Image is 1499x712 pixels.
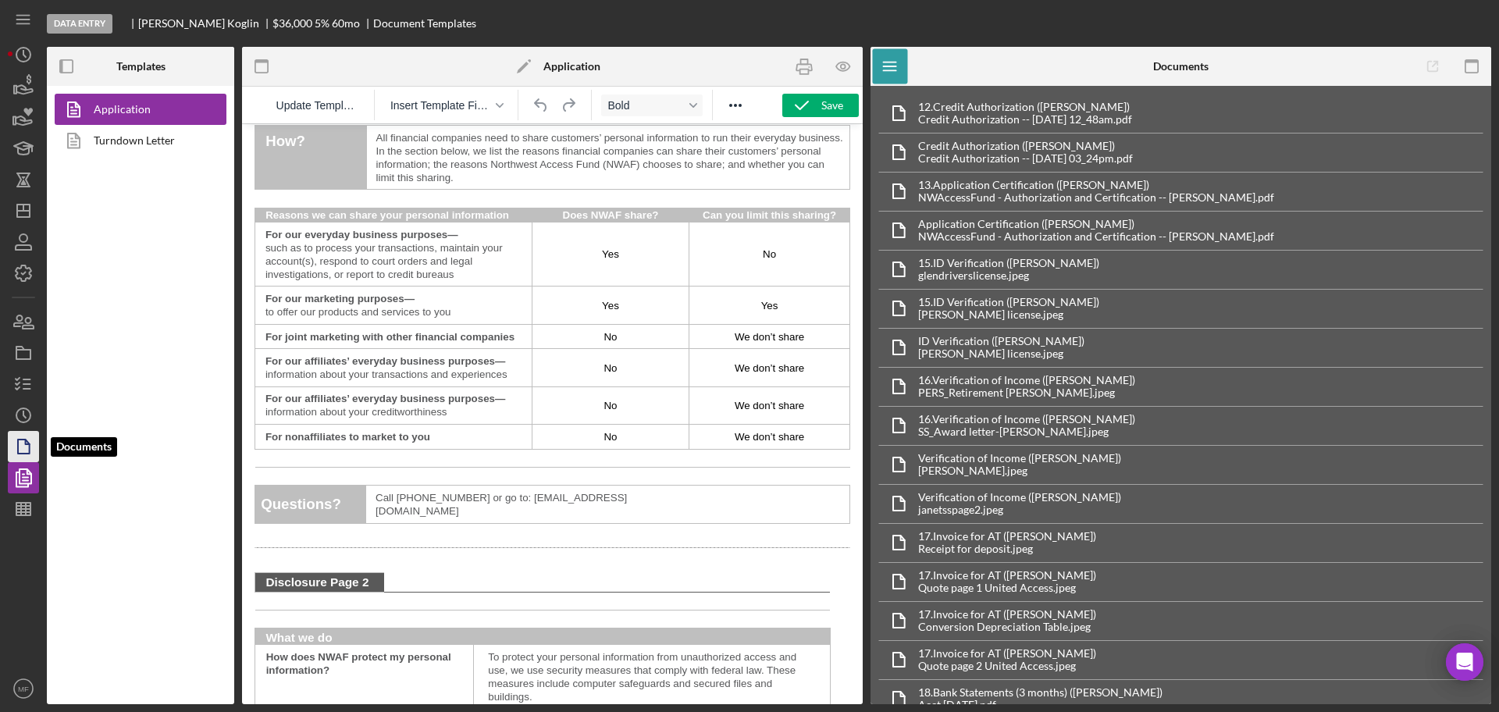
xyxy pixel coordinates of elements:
div: Conversion Depreciation Table.jpeg [918,621,1096,633]
div: $36,000 [272,17,312,30]
div: [PERSON_NAME] license.jpeg [918,308,1099,321]
div: 12. Credit Authorization ([PERSON_NAME]) [918,101,1132,113]
button: Reveal or hide additional toolbar items [722,94,749,116]
span: For nonaffiliates to market to you [23,307,188,319]
span: information about your creditworthiness [23,282,205,294]
span: Update Template [276,99,358,112]
div: Quote page 1 United Access.jpeg [918,582,1096,594]
button: Insert Template Field [384,94,509,116]
div: Credit Authorization -- [DATE] 03_24pm.pdf [918,152,1133,165]
span: to offer our products and services to you [23,182,209,194]
div: Open Intercom Messenger [1446,643,1483,681]
span: We don’t share [493,307,562,319]
div: 13. Application Certification ([PERSON_NAME]) [918,179,1274,191]
button: Reset the template to the current product template value [270,94,365,116]
div: PERS_Retirement [PERSON_NAME].jpeg [918,386,1135,399]
div: Document Templates [373,17,476,30]
span: Disclosure Page 2 [23,451,126,465]
span: No [361,207,375,219]
span: To protect your personal information from unauthorized access and use, we use security measures t... [246,527,554,578]
div: NWAccessFund - Authorization and Certification -- [PERSON_NAME].pdf [918,191,1274,204]
button: MF [8,673,39,704]
span: No [361,238,375,250]
div: 15. ID Verification ([PERSON_NAME]) [918,257,1099,269]
div: 60 mo [332,17,360,30]
a: Turndown Letter [55,125,219,156]
div: Credit Authorization -- [DATE] 12_48am.pdf [918,113,1132,126]
div: [PERSON_NAME].jpeg [918,465,1121,477]
div: Save [821,94,843,117]
span: No [521,124,534,136]
div: glendriverslicense.jpeg [918,269,1099,282]
button: Redo [555,94,582,116]
span: We don’t share [493,238,562,250]
div: [PERSON_NAME] Koglin [138,17,272,30]
b: Documents [1153,60,1209,73]
div: Verification of Income ([PERSON_NAME]) [918,491,1121,504]
span: For joint marketing with other financial companies [23,207,272,219]
div: janetsspage2.jpeg [918,504,1121,516]
div: Verification of Income ([PERSON_NAME]) [918,452,1121,465]
text: MF [18,685,29,693]
span: Insert Template Field [390,99,490,112]
button: Format Bold [601,94,703,116]
span: We don’t share [493,276,562,287]
div: Receipt for deposit.jpeg [918,543,1096,555]
span: Questions? [19,372,99,388]
div: 17. Invoice for AT ([PERSON_NAME]) [918,569,1096,582]
span: Yes [519,176,536,187]
div: 15. ID Verification ([PERSON_NAME]) [918,296,1099,308]
div: ID Verification ([PERSON_NAME]) [918,335,1084,347]
b: Application [543,60,600,73]
div: 16. Verification of Income ([PERSON_NAME]) [918,374,1135,386]
div: Acct [DATE].pdf [918,699,1163,711]
div: 17. Invoice for AT ([PERSON_NAME]) [918,647,1096,660]
span: How does NWAF protect my personal information? [24,527,209,552]
div: [PERSON_NAME] license.jpeg [918,347,1084,360]
div: 17. Invoice for AT ([PERSON_NAME]) [918,530,1096,543]
iframe: Rich Text Area [242,124,863,704]
div: NWAccessFund - Authorization and Certification -- [PERSON_NAME].pdf [918,230,1274,243]
span: information about your transactions and experiences [23,244,265,256]
button: Save [782,94,859,117]
div: 17. Invoice for AT ([PERSON_NAME]) [918,608,1096,621]
div: Quote page 2 United Access.jpeg [918,660,1096,672]
div: Credit Authorization ([PERSON_NAME]) [918,140,1133,152]
span: For our marketing purposes— [23,169,173,180]
span: No [361,307,375,319]
div: 16. Verification of Income ([PERSON_NAME]) [918,413,1135,425]
span: Yes [360,176,377,187]
div: Application Certification ([PERSON_NAME]) [918,218,1274,230]
span: No [361,276,375,287]
span: What we do [23,507,90,520]
span: Bold [607,99,684,112]
div: SS_Award letter-[PERSON_NAME].jpeg [918,425,1135,438]
button: Undo [528,94,554,116]
div: Data Entry [47,14,112,34]
span: Call [PHONE_NUMBER] or go to: [EMAIL_ADDRESS][DOMAIN_NAME] [134,368,385,393]
div: 18. Bank Statements (3 months) ([PERSON_NAME]) [918,686,1163,699]
span: For our affiliates’ everyday business purposes— [23,269,263,280]
span: We don’t share [493,207,562,219]
a: Application [55,94,219,125]
span: For our affiliates’ everyday business purposes— [23,231,263,243]
div: 5 % [315,17,329,30]
b: Templates [116,60,166,73]
span: Yes [360,124,377,136]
